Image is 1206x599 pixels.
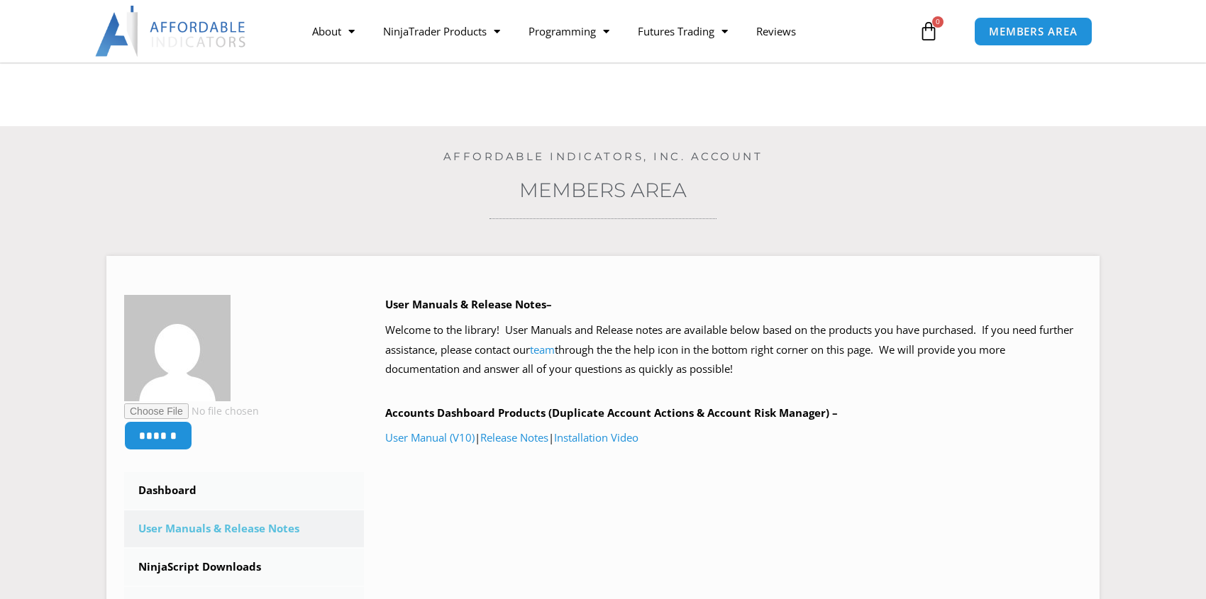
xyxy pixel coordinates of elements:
[369,15,514,47] a: NinjaTrader Products
[385,297,552,311] b: User Manuals & Release Notes–
[385,428,1083,448] p: | |
[519,178,687,202] a: Members Area
[530,342,555,357] a: team
[385,320,1083,380] p: Welcome to the library! User Manuals and Release notes are available below based on the products ...
[974,17,1092,46] a: MEMBERS AREA
[124,510,364,547] a: User Manuals & Release Notes
[554,430,638,444] a: Installation Video
[298,15,369,47] a: About
[742,15,810,47] a: Reviews
[624,15,742,47] a: Futures Trading
[124,549,364,586] a: NinjaScript Downloads
[480,430,548,444] a: Release Notes
[385,405,838,420] b: Accounts Dashboard Products (Duplicate Account Actions & Account Risk Manager) –
[124,472,364,509] a: Dashboard
[514,15,624,47] a: Programming
[124,295,231,401] img: 34f2e763d73bd08df331a9b8ae8a85890d173a4649093529e63d7286b8715974
[443,150,763,163] a: Affordable Indicators, Inc. Account
[897,11,960,52] a: 0
[385,430,475,444] a: User Manual (V10)
[932,16,944,28] span: 0
[989,26,1078,37] span: MEMBERS AREA
[95,6,248,57] img: LogoAI | Affordable Indicators – NinjaTrader
[298,15,915,47] nav: Menu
